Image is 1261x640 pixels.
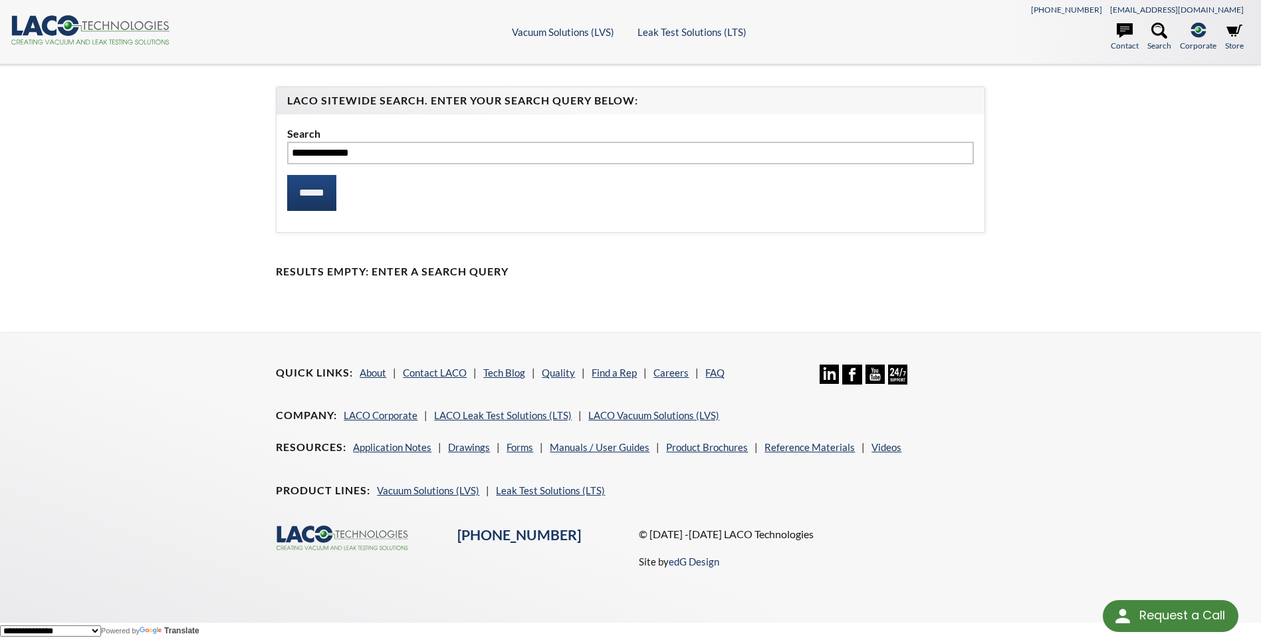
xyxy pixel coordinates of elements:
[1180,39,1216,52] span: Corporate
[1103,600,1238,632] div: Request a Call
[764,441,855,453] a: Reference Materials
[483,367,525,379] a: Tech Blog
[1139,600,1225,631] div: Request a Call
[140,626,199,635] a: Translate
[377,484,479,496] a: Vacuum Solutions (LVS)
[1031,5,1102,15] a: [PHONE_NUMBER]
[1225,23,1244,52] a: Store
[276,440,346,454] h4: Resources
[353,441,431,453] a: Application Notes
[512,26,614,38] a: Vacuum Solutions (LVS)
[888,375,907,387] a: 24/7 Support
[666,441,748,453] a: Product Brochures
[653,367,689,379] a: Careers
[1147,23,1171,52] a: Search
[434,409,572,421] a: LACO Leak Test Solutions (LTS)
[496,484,605,496] a: Leak Test Solutions (LTS)
[669,556,719,567] a: edG Design
[457,526,581,544] a: [PHONE_NUMBER]
[639,526,985,543] p: © [DATE] -[DATE] LACO Technologies
[403,367,467,379] a: Contact LACO
[276,408,337,422] h4: Company
[344,409,417,421] a: LACO Corporate
[550,441,649,453] a: Manuals / User Guides
[287,125,973,142] label: Search
[888,365,907,384] img: 24/7 Support Icon
[276,484,370,498] h4: Product Lines
[448,441,490,453] a: Drawings
[140,627,164,635] img: Google Translate
[1112,605,1133,627] img: round button
[507,441,533,453] a: Forms
[637,26,746,38] a: Leak Test Solutions (LTS)
[1110,5,1244,15] a: [EMAIL_ADDRESS][DOMAIN_NAME]
[287,94,973,108] h4: LACO Sitewide Search. Enter your Search Query Below:
[542,367,575,379] a: Quality
[360,367,386,379] a: About
[871,441,901,453] a: Videos
[276,265,984,279] h4: Results Empty: Enter a Search Query
[592,367,637,379] a: Find a Rep
[588,409,719,421] a: LACO Vacuum Solutions (LVS)
[276,366,353,380] h4: Quick Links
[705,367,725,379] a: FAQ
[1111,23,1139,52] a: Contact
[639,554,719,569] p: Site by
